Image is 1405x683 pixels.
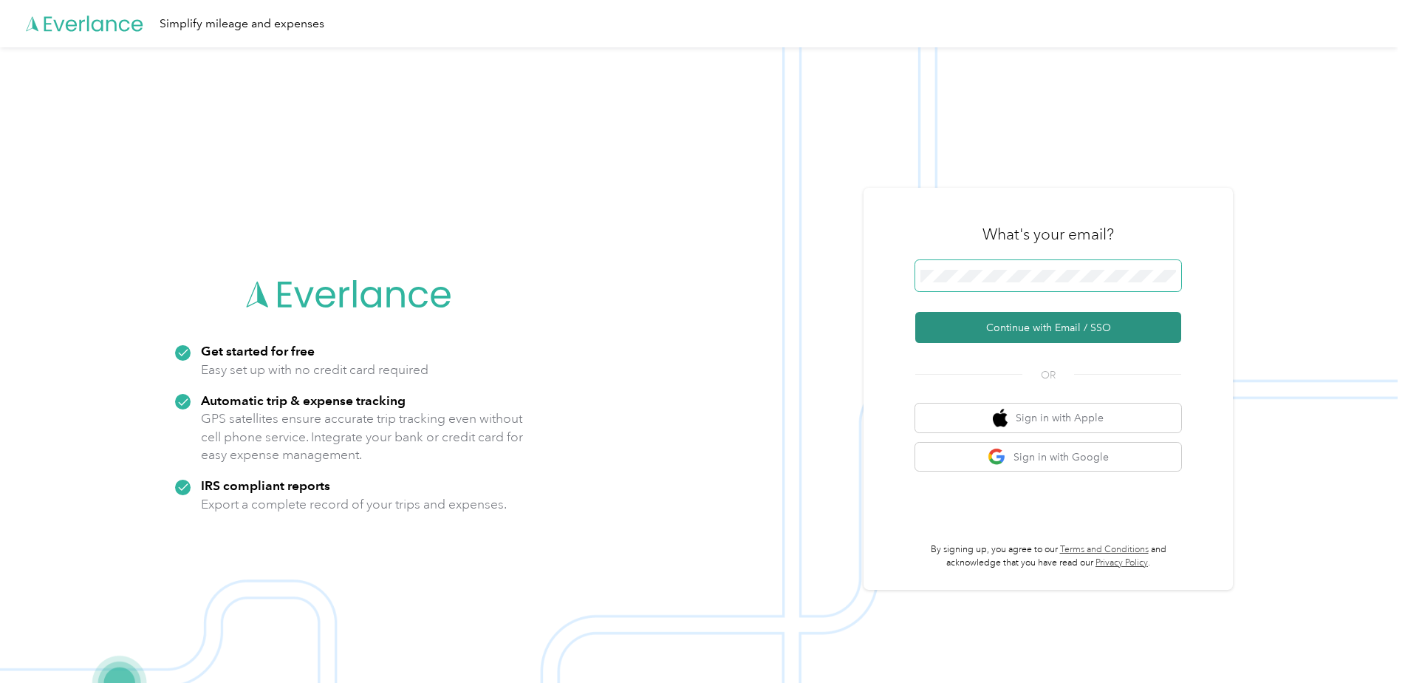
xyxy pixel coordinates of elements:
[201,343,315,359] strong: Get started for free
[201,495,507,514] p: Export a complete record of your trips and expenses.
[160,15,324,33] div: Simplify mileage and expenses
[993,409,1008,427] img: apple logo
[201,478,330,493] strong: IRS compliant reports
[201,393,406,408] strong: Automatic trip & expense tracking
[915,443,1181,472] button: google logoSign in with Google
[915,543,1181,569] p: By signing up, you agree to our and acknowledge that you have read our .
[1095,557,1148,568] a: Privacy Policy
[1022,367,1074,383] span: OR
[988,448,1006,466] img: google logo
[915,404,1181,432] button: apple logoSign in with Apple
[982,224,1114,245] h3: What's your email?
[201,410,524,464] p: GPS satellites ensure accurate trip tracking even without cell phone service. Integrate your bank...
[1060,544,1149,555] a: Terms and Conditions
[915,312,1181,343] button: Continue with Email / SSO
[201,361,428,379] p: Easy set up with no credit card required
